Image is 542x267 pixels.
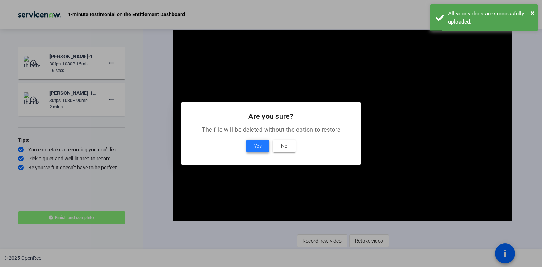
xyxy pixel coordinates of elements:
[190,111,352,122] h2: Are you sure?
[254,142,262,150] span: Yes
[273,140,296,152] button: No
[531,8,534,18] button: Close
[531,9,534,17] span: ×
[246,140,269,152] button: Yes
[281,142,287,150] span: No
[190,126,352,134] p: The file will be deleted without the option to restore
[448,10,532,26] div: All your videos are successfully uploaded.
